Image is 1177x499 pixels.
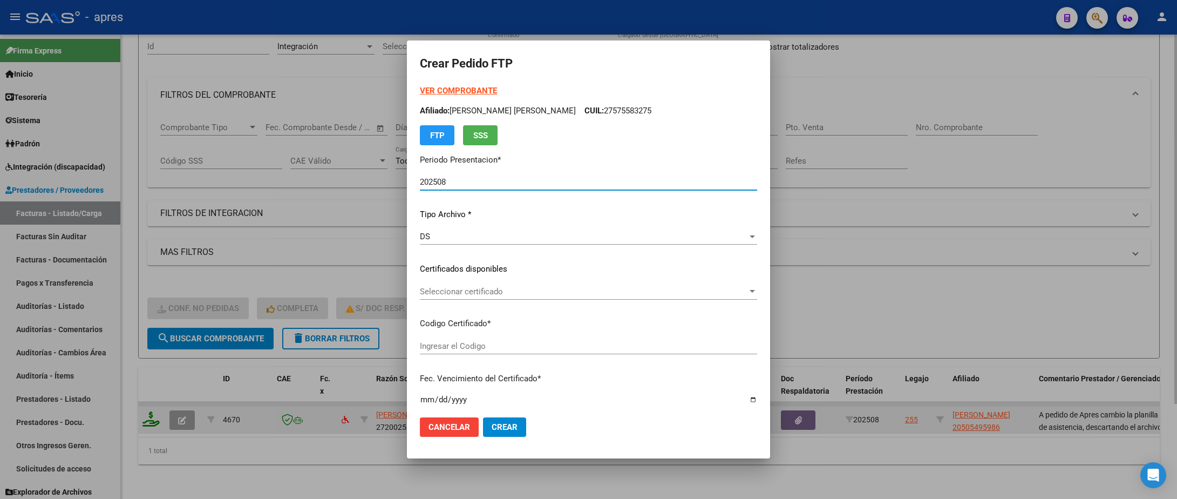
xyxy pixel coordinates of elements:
a: VER COMPROBANTE [420,86,497,96]
p: Codigo Certificado [420,318,757,330]
button: Cancelar [420,417,479,437]
span: Afiliado: [420,106,450,116]
p: Certificados disponibles [420,263,757,275]
p: Tipo Archivo * [420,208,757,221]
span: Seleccionar certificado [420,287,747,296]
p: Periodo Presentacion [420,154,757,166]
span: Crear [492,422,518,432]
p: Fec. Vencimiento del Certificado [420,373,757,385]
h2: Crear Pedido FTP [420,53,757,74]
span: FTP [430,131,445,140]
div: Open Intercom Messenger [1140,462,1166,488]
span: CUIL: [584,106,604,116]
span: SSS [473,131,488,140]
button: Crear [483,417,526,437]
span: Cancelar [428,422,470,432]
button: SSS [463,125,498,145]
button: FTP [420,125,454,145]
span: DS [420,232,430,241]
p: [PERSON_NAME] [PERSON_NAME] 27575583275 [420,105,757,117]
